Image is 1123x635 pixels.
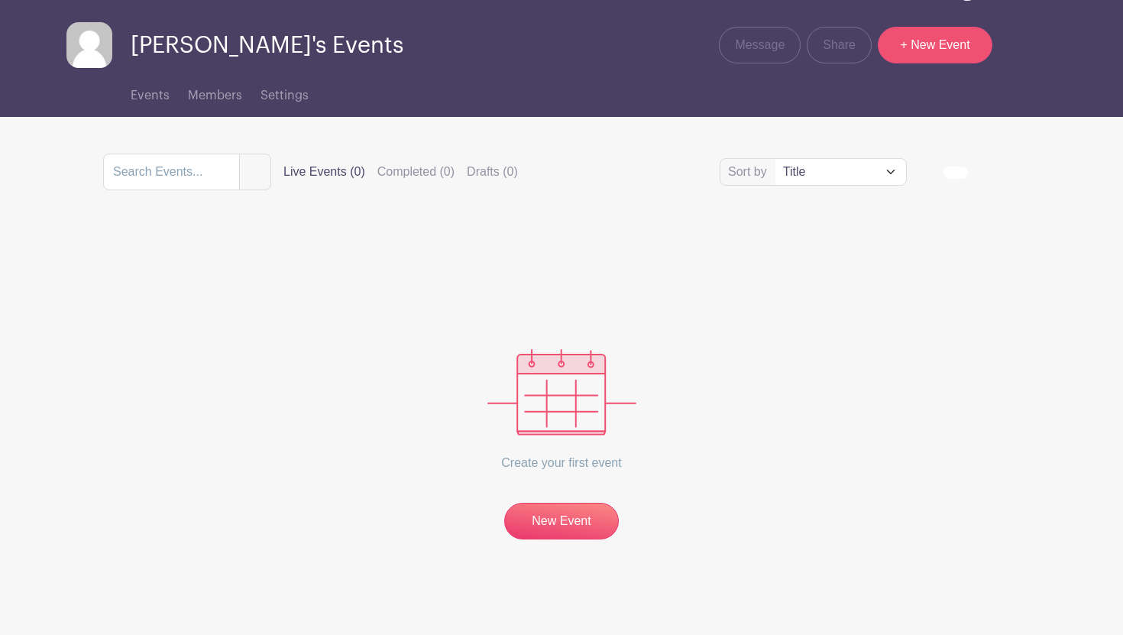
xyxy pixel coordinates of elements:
span: Events [131,89,170,102]
a: Share [807,27,872,63]
a: New Event [504,503,619,539]
span: Share [823,36,856,54]
span: Members [188,89,242,102]
label: Sort by [728,163,772,181]
a: Message [719,27,801,63]
a: + New Event [878,27,992,63]
label: Live Events (0) [283,163,365,181]
span: Message [735,36,785,54]
div: filters [283,163,518,181]
p: Create your first event [487,436,636,491]
input: Search Events... [103,154,240,190]
img: events_empty-56550af544ae17c43cc50f3ebafa394433d06d5f1891c01edc4b5d1d59cfda54.svg [487,349,636,436]
div: order and view [943,167,1020,179]
label: Completed (0) [377,163,455,181]
a: Settings [261,68,309,117]
img: default-ce2991bfa6775e67f084385cd625a349d9dcbb7a52a09fb2fda1e96e2d18dcdb.png [66,22,112,68]
a: Events [131,68,170,117]
a: Members [188,68,242,117]
label: Drafts (0) [467,163,518,181]
span: Settings [261,89,309,102]
span: [PERSON_NAME]'s Events [131,33,403,58]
